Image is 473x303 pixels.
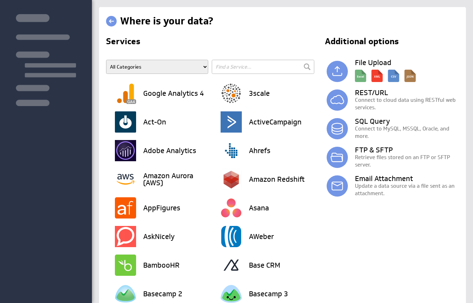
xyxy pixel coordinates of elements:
[327,89,348,111] img: simple_rest.svg
[355,146,459,153] h3: FTP & SFTP
[249,233,274,240] h3: AWeber
[115,111,136,133] img: image4488369603297424195.png
[115,197,136,218] img: image7083839964087255944.png
[120,14,213,28] h1: Where is your data?
[318,37,457,48] h2: Additional options
[115,83,136,104] img: image6502031566950861830.png
[249,290,288,297] h3: Basecamp 3
[249,118,302,126] h3: ActiveCampaign
[212,60,314,74] input: Find a Service...
[355,59,459,66] h3: File Upload
[221,197,242,218] img: image772416011628122514.png
[355,153,459,168] p: Retrieve files stored on an FTP or SFTP server.
[16,14,76,106] img: skeleton-sidenav.svg
[249,90,270,97] h3: 3scale
[327,147,348,168] img: ftp.svg
[302,62,313,72] input: Submit
[327,118,348,139] img: database.svg
[143,262,180,269] h3: BambooHR
[221,255,242,276] img: image3093126248595685490.png
[249,176,305,183] h3: Amazon Redshift
[327,175,348,197] img: email.svg
[115,169,136,190] img: image6239696482622088708.png
[355,89,459,96] h3: REST/URL
[143,147,196,154] h3: Adobe Analytics
[249,262,280,269] h3: Base CRM
[355,125,459,140] p: Connect to MySQL, MSSQL, Oracle, and more.
[355,175,459,182] h3: Email Attachment
[143,90,204,97] h3: Google Analytics 4
[355,96,459,111] p: Connect to cloud data using RESTful web services.
[221,226,242,247] img: image1137728285709518332.png
[355,66,416,82] img: local_description.svg
[249,204,269,211] h3: Asana
[143,204,180,211] h3: AppFigures
[327,61,348,82] img: local.svg
[143,172,212,186] h3: Amazon Aurora (AWS)
[115,226,136,247] img: image1361835612104150966.png
[355,118,459,125] h3: SQL Query
[355,182,459,197] p: Update a data source via a file sent as an attachment.
[221,140,242,161] img: image455839341109212073.png
[115,255,136,276] img: image4271532089018294151.png
[221,169,242,190] img: image7632027720258204353.png
[143,290,182,297] h3: Basecamp 2
[115,140,136,161] img: image7123355047139026446.png
[249,147,270,154] h3: Ahrefs
[143,233,175,240] h3: AskNicely
[221,83,242,104] img: image5212420104391205579.png
[143,118,166,126] h3: Act-On
[106,37,316,48] h2: Services
[221,111,242,133] img: image9187947030682302895.png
